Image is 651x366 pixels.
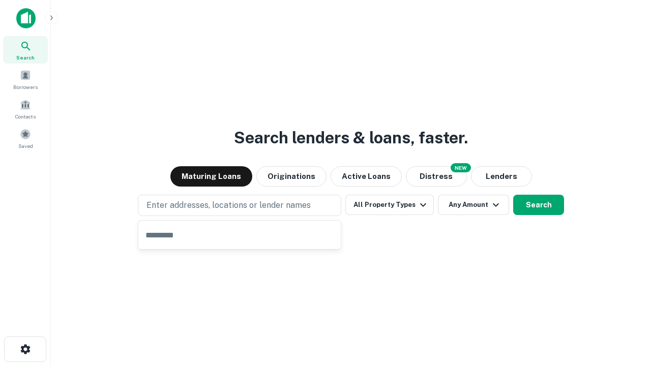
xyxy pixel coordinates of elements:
a: Borrowers [3,66,48,93]
span: Contacts [15,112,36,120]
a: Saved [3,125,48,152]
div: NEW [451,163,471,172]
button: Active Loans [331,166,402,187]
a: Search [3,36,48,64]
button: Search [513,195,564,215]
span: Saved [18,142,33,150]
img: capitalize-icon.png [16,8,36,28]
button: Search distressed loans with lien and other non-mortgage details. [406,166,467,187]
button: Lenders [471,166,532,187]
button: Originations [256,166,327,187]
a: Contacts [3,95,48,123]
iframe: Chat Widget [600,285,651,333]
span: Borrowers [13,83,38,91]
h3: Search lenders & loans, faster. [234,126,468,150]
button: Maturing Loans [170,166,252,187]
button: All Property Types [345,195,434,215]
span: Search [16,53,35,62]
button: Any Amount [438,195,509,215]
p: Enter addresses, locations or lender names [146,199,311,211]
button: Enter addresses, locations or lender names [138,195,341,216]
